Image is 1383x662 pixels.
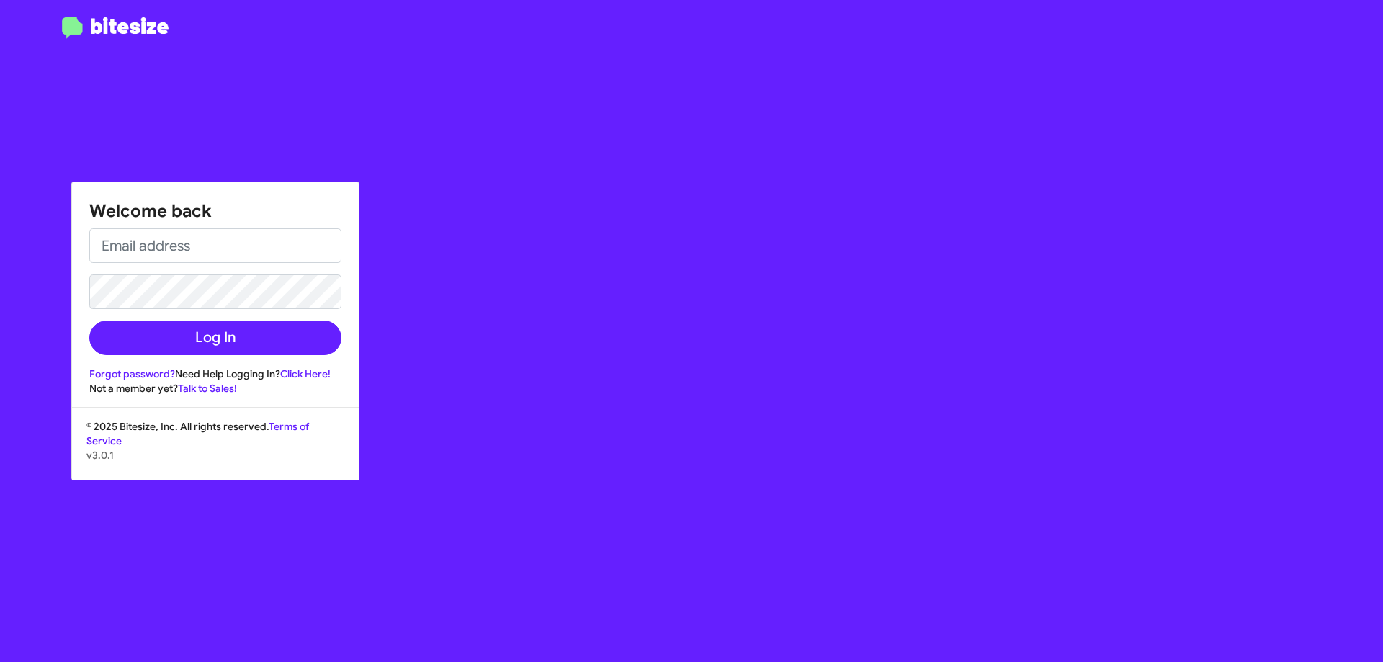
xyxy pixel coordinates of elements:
a: Click Here! [280,367,331,380]
div: © 2025 Bitesize, Inc. All rights reserved. [72,419,359,480]
a: Talk to Sales! [178,382,237,395]
input: Email address [89,228,341,263]
button: Log In [89,321,341,355]
p: v3.0.1 [86,448,344,462]
div: Need Help Logging In? [89,367,341,381]
h1: Welcome back [89,200,341,223]
a: Forgot password? [89,367,175,380]
div: Not a member yet? [89,381,341,395]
